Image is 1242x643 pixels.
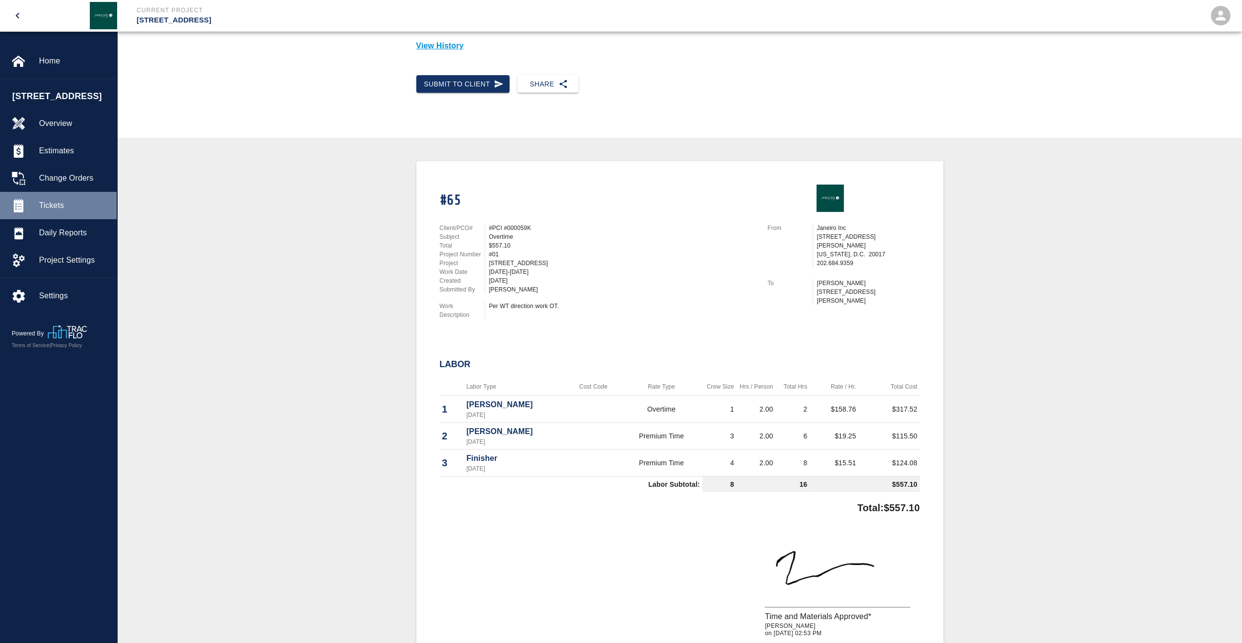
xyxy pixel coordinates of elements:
td: 6 [775,422,810,449]
p: Janeiro Inc [817,224,920,232]
span: Overview [39,118,109,129]
img: Janeiro Inc [816,185,844,212]
span: Daily Reports [39,227,109,239]
button: open drawer [6,4,29,27]
h2: Labor [440,359,920,370]
p: Powered By [12,329,48,338]
p: View History [416,40,943,52]
td: Labor Subtotal: [440,476,702,492]
div: Per WT direction work OT. [489,302,756,311]
p: 3 [442,456,462,470]
span: [STREET_ADDRESS] [12,90,112,103]
a: Terms of Service [12,343,49,348]
button: Share [517,75,578,93]
p: Finisher [467,453,564,464]
th: Rate / Hr. [810,378,858,396]
p: 2 [442,429,462,443]
th: Rate Type [620,378,702,396]
p: [DATE] [467,464,564,473]
p: [STREET_ADDRESS] [137,15,674,26]
td: 8 [702,476,736,492]
td: 3 [702,422,736,449]
p: 202.684.9359 [817,259,920,268]
p: [DATE] [467,411,564,419]
div: [DATE] [489,276,756,285]
div: #PCI #000059K [489,224,756,232]
iframe: Chat Widget [1193,596,1242,643]
td: Overtime [620,395,702,422]
span: Estimates [39,145,109,157]
p: Project Number [440,250,485,259]
p: [PERSON_NAME] [817,279,920,288]
td: 16 [736,476,810,492]
th: Hrs / Person [736,378,775,396]
th: Total Hrs [775,378,810,396]
p: [PERSON_NAME] [467,426,564,437]
a: Privacy Policy [51,343,82,348]
img: Janeiro Inc [90,2,117,29]
p: Submitted By [440,285,485,294]
div: $557.10 [489,241,756,250]
p: Work Date [440,268,485,276]
td: $115.50 [858,422,920,449]
div: #01 [489,250,756,259]
p: 1 [442,402,462,416]
p: To [768,279,813,288]
p: Current Project [137,6,674,15]
td: $19.25 [810,422,858,449]
th: Crew Size [702,378,736,396]
span: Project Settings [39,254,109,266]
p: Created [440,276,485,285]
th: Total Cost [858,378,920,396]
p: [PERSON_NAME] on [DATE] 02:53 PM [765,622,919,637]
td: 4 [702,449,736,476]
p: Total: $557.10 [857,496,919,515]
td: Premium Time [620,422,702,449]
p: [DATE] [467,437,564,446]
td: 8 [775,449,810,476]
td: $317.52 [858,395,920,422]
td: $158.76 [810,395,858,422]
p: Client/PCO# [440,224,485,232]
p: Total [440,241,485,250]
h1: #65 [440,192,756,209]
p: [PERSON_NAME] [467,399,564,411]
div: Overtime [489,232,756,241]
span: | [49,343,51,348]
div: [PERSON_NAME] [489,285,756,294]
p: [STREET_ADDRESS][PERSON_NAME] [US_STATE], D.C. 20017 [817,232,920,259]
button: Submit to Client [416,75,510,93]
div: [STREET_ADDRESS] [489,259,756,268]
p: From [768,224,813,232]
td: 2 [775,395,810,422]
td: 1 [702,395,736,422]
td: 2.00 [736,449,775,476]
span: Tickets [39,200,109,211]
img: TracFlo [48,325,87,338]
p: Work Description [440,302,485,319]
p: Time and Materials Approved* [765,611,919,622]
span: Change Orders [39,172,109,184]
span: Home [39,55,109,67]
p: [STREET_ADDRESS][PERSON_NAME] [817,288,920,305]
th: Cost Code [566,378,621,396]
td: $15.51 [810,449,858,476]
td: 2.00 [736,395,775,422]
p: Project [440,259,485,268]
div: [DATE]-[DATE] [489,268,756,276]
p: Subject [440,232,485,241]
td: Premium Time [620,449,702,476]
span: Settings [39,290,109,302]
td: $124.08 [858,449,920,476]
img: signature [765,534,910,607]
td: 2.00 [736,422,775,449]
td: $557.10 [810,476,920,492]
th: Labor Type [464,378,566,396]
